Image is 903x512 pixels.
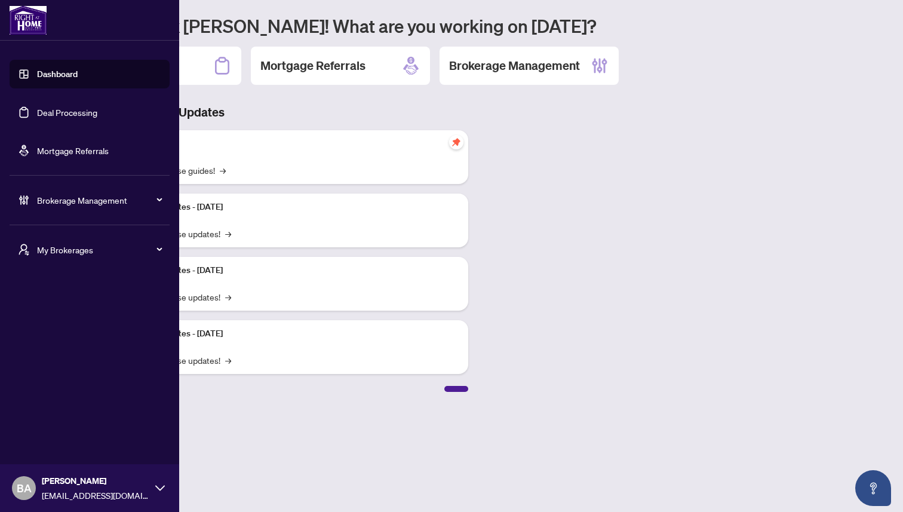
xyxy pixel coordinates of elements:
a: Deal Processing [37,107,97,118]
span: → [225,227,231,240]
p: Self-Help [125,137,459,151]
span: → [220,164,226,177]
a: Mortgage Referrals [37,145,109,156]
p: Platform Updates - [DATE] [125,264,459,277]
span: → [225,354,231,367]
img: logo [10,6,47,35]
a: Dashboard [37,69,78,79]
h3: Brokerage & Industry Updates [62,104,468,121]
p: Platform Updates - [DATE] [125,327,459,341]
span: user-switch [18,244,30,256]
h1: Welcome back [PERSON_NAME]! What are you working on [DATE]? [62,14,889,37]
span: Brokerage Management [37,194,161,207]
h2: Mortgage Referrals [260,57,365,74]
span: My Brokerages [37,243,161,256]
button: Open asap [855,470,891,506]
span: [EMAIL_ADDRESS][DOMAIN_NAME] [42,489,149,502]
h2: Brokerage Management [449,57,580,74]
p: Platform Updates - [DATE] [125,201,459,214]
span: [PERSON_NAME] [42,474,149,488]
span: → [225,290,231,303]
span: pushpin [449,135,463,149]
span: BA [17,480,32,496]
